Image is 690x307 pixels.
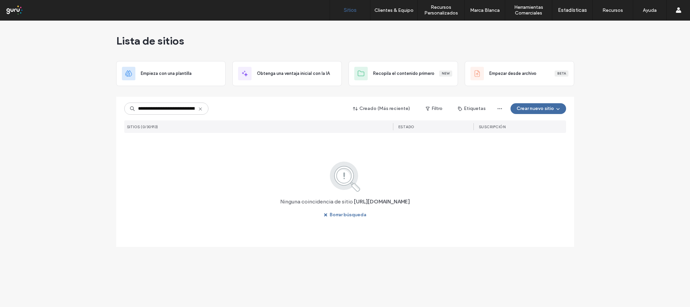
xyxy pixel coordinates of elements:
[465,61,574,86] div: Empezar desde archivoBeta
[116,61,226,86] div: Empieza con una plantilla
[318,210,372,220] button: Borrar búsqueda
[354,198,410,205] span: [URL][DOMAIN_NAME]
[470,7,500,13] label: Marca Blanca
[347,103,416,114] button: Creado (Más reciente)
[280,198,353,205] span: Ninguna coincidencia de sitio
[439,71,452,77] div: New
[419,103,449,114] button: Filtro
[398,124,415,129] span: ESTADO
[116,34,184,48] span: Lista de sitios
[479,124,506,129] span: Suscripción
[373,70,434,77] span: Recopila el contenido primero
[555,71,568,77] div: Beta
[127,124,158,129] span: SITIOS (0/30913)
[374,7,414,13] label: Clientes & Equipo
[349,61,458,86] div: Recopila el contenido primeroNew
[489,70,536,77] span: Empezar desde archivo
[511,103,566,114] button: Crear nuevo sitio
[452,103,492,114] button: Etiquetas
[321,160,369,193] img: search.svg
[141,70,192,77] span: Empieza con una plantilla
[418,4,464,16] label: Recursos Personalizados
[232,61,342,86] div: Obtenga una ventaja inicial con la IA
[643,7,657,13] label: Ayuda
[558,7,587,13] label: Estadísticas
[344,7,357,13] label: Sitios
[505,4,552,16] label: Herramientas Comerciales
[602,7,623,13] label: Recursos
[257,70,330,77] span: Obtenga una ventaja inicial con la IA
